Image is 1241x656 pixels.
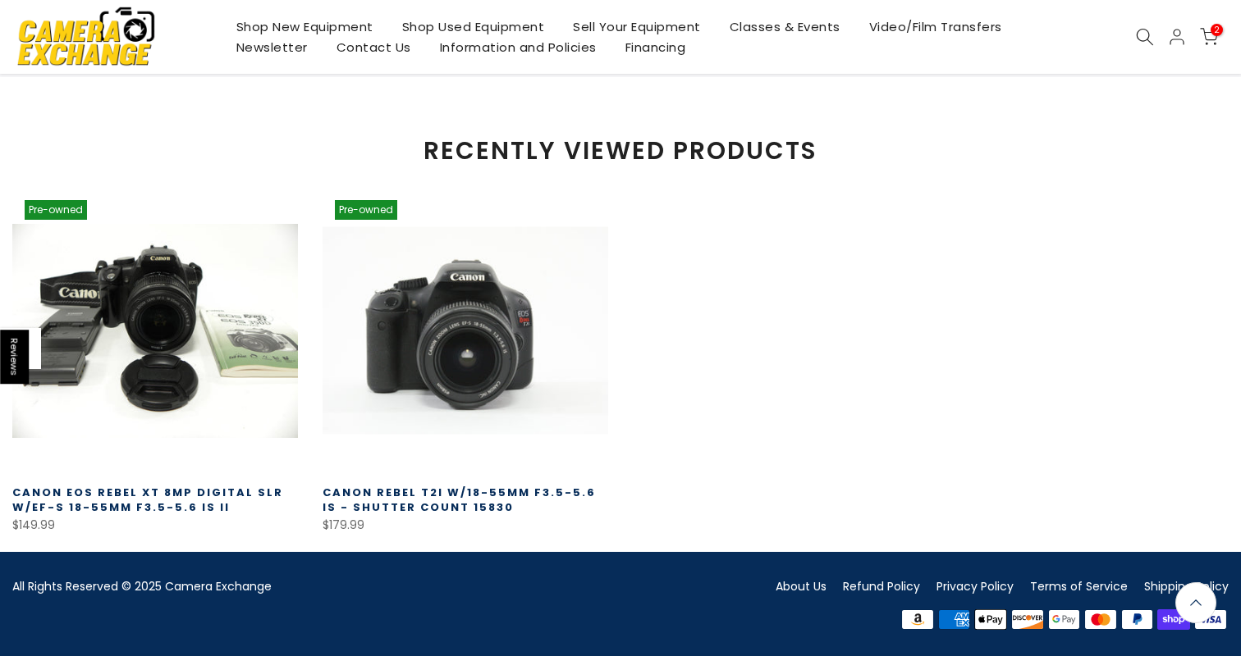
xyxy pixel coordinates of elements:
[1192,607,1229,631] img: visa
[1175,582,1216,623] a: Back to the top
[222,37,322,57] a: Newsletter
[222,16,387,37] a: Shop New Equipment
[12,485,283,515] a: Canon EOS Rebel XT 8mp Digital SLR w/EF-S 18-55mm f3.5-5.6 IS II
[843,578,920,594] a: Refund Policy
[1030,578,1128,594] a: Terms of Service
[854,16,1016,37] a: Video/Film Transfers
[322,37,425,57] a: Contact Us
[900,607,936,631] img: amazon payments
[715,16,854,37] a: Classes & Events
[776,578,827,594] a: About Us
[1046,607,1083,631] img: google pay
[424,139,817,163] span: RECENTLY VIEWED PRODUCTS
[1144,578,1229,594] a: Shipping Policy
[323,485,596,515] a: Canon Rebel T2i w/18-55mm F3.5-5.6 IS - Shutter Count 15830
[323,515,608,535] div: $179.99
[12,515,298,535] div: $149.99
[559,16,716,37] a: Sell Your Equipment
[973,607,1010,631] img: apple pay
[936,607,973,631] img: american express
[936,578,1014,594] a: Privacy Policy
[387,16,559,37] a: Shop Used Equipment
[1211,24,1223,36] span: 2
[425,37,611,57] a: Information and Policies
[12,576,608,597] div: All Rights Reserved © 2025 Camera Exchange
[1119,607,1156,631] img: paypal
[1083,607,1120,631] img: master
[1200,28,1218,46] a: 2
[611,37,700,57] a: Financing
[1156,607,1193,631] img: shopify pay
[1010,607,1046,631] img: discover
